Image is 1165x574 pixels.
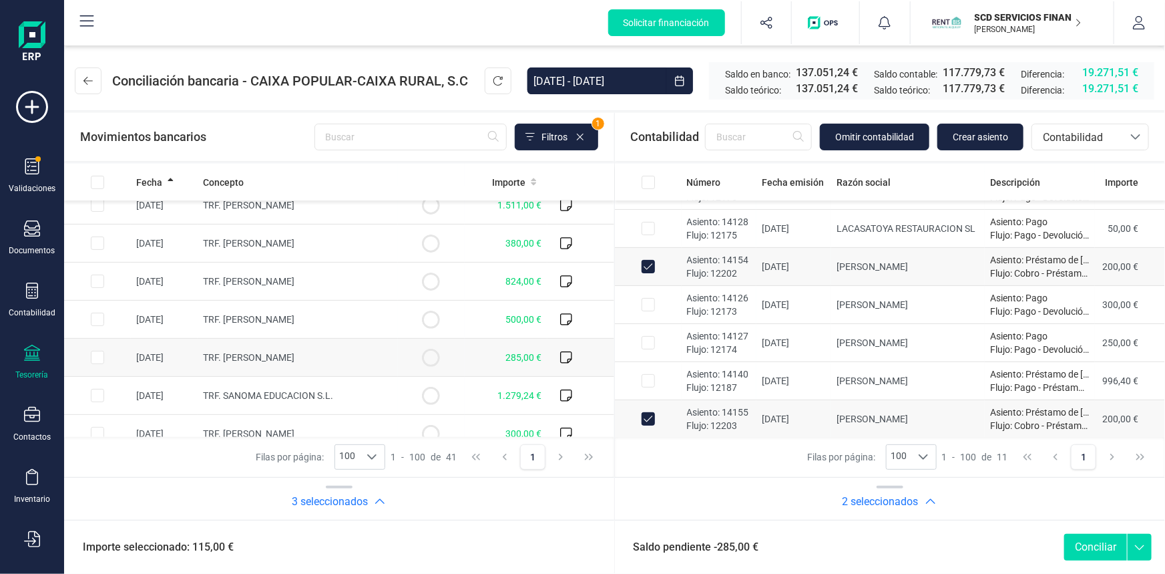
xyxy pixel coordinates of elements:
[391,450,457,464] div: -
[520,444,545,470] button: Page 1
[431,450,441,464] span: de
[943,65,1005,81] span: 117.779,73 €
[642,336,655,349] div: Row Selected d8e71d12-1732-493c-9313-40f413b1d314
[953,130,1008,144] span: Crear asiento
[687,253,751,267] p: Asiento: 14154
[409,450,425,464] span: 100
[831,210,985,248] td: LACASATOYA RESTAURACION SL
[835,130,914,144] span: Omitir contabilidad
[1064,534,1127,561] button: Conciliar
[67,539,234,555] span: Importe seleccionado: 115,00 €
[9,183,55,194] div: Validaciones
[943,81,1005,97] span: 117.779,73 €
[756,324,831,362] td: [DATE]
[203,428,294,439] span: TRF. [PERSON_NAME]
[203,314,294,325] span: TRF. [PERSON_NAME]
[800,1,851,44] button: Logo de OPS
[990,329,1090,343] p: Asiento: Pago
[990,381,1090,394] p: Flujo: Pago - Préstamo 123. Amortización 10/2025.
[642,176,655,189] div: All items unselected
[492,176,525,189] span: Importe
[624,16,710,29] span: Solicitar financiación
[642,260,655,273] div: Row Unselected 74737654-be34-4c6e-8d8e-824979056110
[990,253,1090,267] p: Asiento: Préstamo de [PERSON_NAME].
[874,67,937,81] span: Saldo contable:
[942,450,1008,464] div: -
[796,81,858,97] span: 137.051,24 €
[91,389,104,402] div: Row Selected 698456bc-47a4-441f-9896-515aea0f9d64
[256,444,385,470] div: Filas por página:
[91,237,104,250] div: Row Selected 8370d45c-5b9b-4b8e-996f-15e336faafed
[9,245,55,256] div: Documentos
[990,176,1040,189] span: Descripción
[982,450,992,464] span: de
[1082,65,1138,81] span: 19.271,51 €
[91,275,104,288] div: Row Selected ce820016-8084-4651-a1ad-1de3e6775c1b
[990,343,1090,356] p: Flujo: Pago - Devolución 788.
[506,314,542,325] span: 500,00 €
[997,450,1008,464] span: 11
[1095,324,1165,362] td: 250,00 €
[837,176,891,189] span: Razón social
[932,8,961,37] img: SC
[391,450,396,464] span: 1
[506,352,542,363] span: 285,00 €
[631,128,700,146] span: Contabilidad
[131,415,198,453] td: [DATE]
[831,362,985,400] td: [PERSON_NAME]
[16,370,49,380] div: Tesorería
[961,450,977,464] span: 100
[203,276,294,287] span: TRF. [PERSON_NAME]
[927,1,1098,44] button: SCSCD SERVICIOS FINANCIEROS SL[PERSON_NAME]
[687,291,751,305] p: Asiento: 14126
[463,444,489,470] button: First Page
[91,351,104,364] div: Row Selected 09601a92-4d87-437e-9dc8-51138fd2c662
[666,67,693,94] button: Choose Date
[937,124,1023,150] button: Crear asiento
[1095,248,1165,286] td: 200,00 €
[1095,286,1165,324] td: 300,00 €
[990,419,1090,432] p: Flujo: Cobro - Préstamo 121. Amortización 10/2025.
[687,406,751,419] p: Asiento: 14155
[492,444,517,470] button: Previous Page
[548,444,573,470] button: Next Page
[203,238,294,249] span: TRF. [PERSON_NAME]
[642,222,655,235] div: Row Selected 8e270104-931f-4ffe-8dbc-237098eb04a0
[131,225,198,263] td: [DATE]
[13,432,51,442] div: Contactos
[498,390,542,401] span: 1.279,24 €
[1095,362,1165,400] td: 996,40 €
[756,248,831,286] td: [DATE]
[831,400,985,438] td: [PERSON_NAME]
[91,313,104,326] div: Row Selected 76bcd7a1-fca9-42c4-a239-4c7c3c678e25
[136,176,162,189] span: Fecha
[506,276,542,287] span: 824,00 €
[831,248,985,286] td: [PERSON_NAME]
[831,286,985,324] td: [PERSON_NAME]
[131,339,198,377] td: [DATE]
[990,229,1090,242] p: Flujo: Pago - Devolución 790.
[990,267,1090,280] p: Flujo: Cobro - Préstamo 121. Amortización 09/2025.
[506,428,542,439] span: 300,00 €
[1095,400,1165,438] td: 200,00 €
[1015,444,1040,470] button: First Page
[608,9,725,36] button: Solicitar financiación
[756,400,831,438] td: [DATE]
[975,11,1082,24] p: SCD SERVICIOS FINANCIEROS SL
[642,412,655,426] div: Row Unselected 4e3cbd78-1fce-433a-8605-87661554f02e
[1082,81,1138,97] span: 19.271,51 €
[756,210,831,248] td: [DATE]
[14,494,50,505] div: Inventario
[831,324,985,362] td: [PERSON_NAME]
[446,450,457,464] span: 41
[990,406,1090,419] p: Asiento: Préstamo de [PERSON_NAME].
[990,291,1090,305] p: Asiento: Pago
[203,176,244,189] span: Concepto
[592,118,604,130] span: 1
[1021,67,1064,81] span: Diferencia:
[292,494,368,510] h2: 3 seleccionados
[91,198,104,212] div: Row Selected fc66619c-1a1c-466c-b58a-9c93ff1bb935
[642,298,655,311] div: Row Selected a6d64c27-1c66-4278-bf55-8bed25456413
[1095,210,1165,248] td: 50,00 €
[1128,444,1153,470] button: Last Page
